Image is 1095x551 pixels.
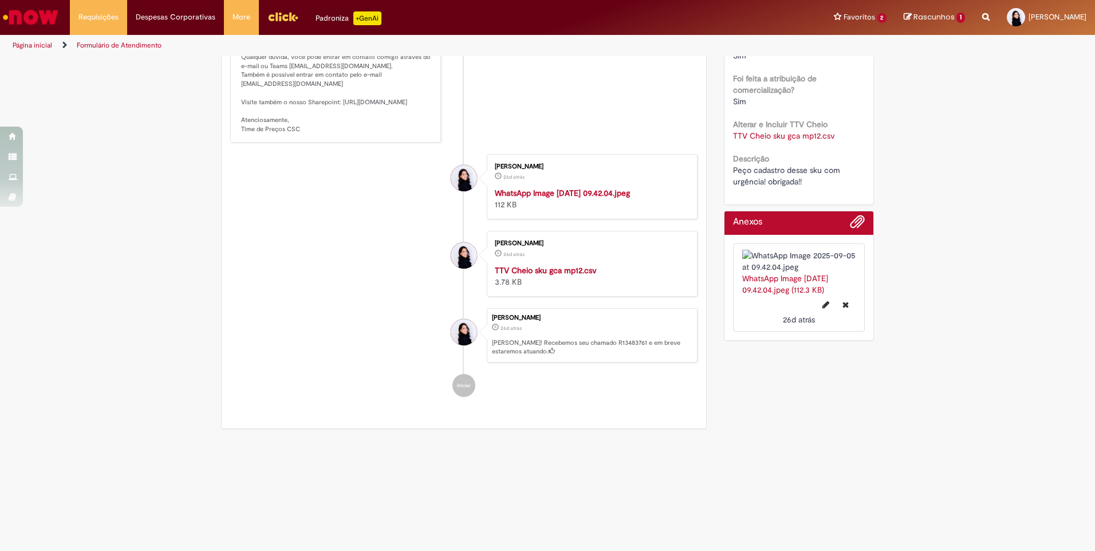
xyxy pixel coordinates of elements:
[492,339,691,356] p: [PERSON_NAME]! Recebemos seu chamado R13483761 e em breve estaremos atuando.
[77,41,162,50] a: Formulário de Atendimento
[733,154,769,164] b: Descrição
[844,11,875,23] span: Favoritos
[904,12,965,23] a: Rascunhos
[503,174,525,180] span: 26d atrás
[495,187,686,210] div: 112 KB
[353,11,381,25] p: +GenAi
[742,250,856,273] img: WhatsApp Image 2025-09-05 at 09.42.04.jpeg
[733,73,817,95] b: Foi feita a atribuição de comercialização?
[1,6,60,29] img: ServiceNow
[501,325,522,332] time: 05/09/2025 09:42:38
[495,265,686,288] div: 3.78 KB
[733,217,762,227] h2: Anexos
[503,251,525,258] span: 26d atrás
[13,41,52,50] a: Página inicial
[495,265,597,275] a: TTV Cheio sku gca mp12.csv
[233,11,250,23] span: More
[836,296,856,314] button: Excluir WhatsApp Image 2025-09-05 at 09.42.04.jpeg
[136,11,215,23] span: Despesas Corporativas
[816,296,836,314] button: Editar nome de arquivo WhatsApp Image 2025-09-05 at 09.42.04.jpeg
[267,8,298,25] img: click_logo_yellow_360x200.png
[9,35,722,56] ul: Trilhas de página
[1029,12,1086,22] span: [PERSON_NAME]
[316,11,381,25] div: Padroniza
[78,11,119,23] span: Requisições
[495,163,686,170] div: [PERSON_NAME]
[230,308,698,363] li: Eduarda Eloa Lucas Ferreira
[503,251,525,258] time: 05/09/2025 09:42:23
[783,314,815,325] span: 26d atrás
[495,240,686,247] div: [PERSON_NAME]
[913,11,955,22] span: Rascunhos
[492,314,691,321] div: [PERSON_NAME]
[451,319,477,345] div: Eduarda Eloa Lucas Ferreira
[503,174,525,180] time: 05/09/2025 09:42:34
[733,96,746,107] span: Sim
[501,325,522,332] span: 26d atrás
[956,13,965,23] span: 1
[733,119,828,129] b: Alterar e Incluir TTV Cheio
[733,131,835,141] a: Download de TTV Cheio sku gca mp12.csv
[783,314,815,325] time: 05/09/2025 09:42:34
[850,214,865,235] button: Adicionar anexos
[495,188,630,198] a: WhatsApp Image [DATE] 09.42.04.jpeg
[742,273,828,295] a: WhatsApp Image [DATE] 09.42.04.jpeg (112.3 KB)
[451,242,477,269] div: Eduarda Eloa Lucas Ferreira
[733,165,842,187] span: Peço cadastro desse sku com urgência! obrigada!!
[733,50,746,61] span: Sim
[451,165,477,191] div: Eduarda Eloa Lucas Ferreira
[877,13,887,23] span: 2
